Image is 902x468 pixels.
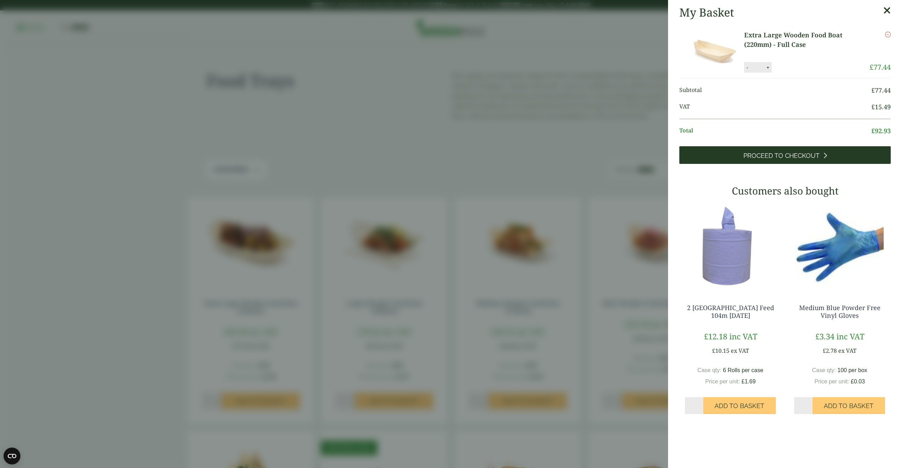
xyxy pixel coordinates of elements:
span: Subtotal [679,86,871,95]
span: £ [712,347,715,355]
bdi: 1.69 [742,378,756,384]
span: Add to Basket [824,402,873,410]
button: Add to Basket [703,397,776,414]
bdi: 77.44 [871,86,891,94]
a: 2 [GEOGRAPHIC_DATA] Feed 104m [DATE] [687,303,774,320]
span: inc VAT [836,331,864,341]
span: 100 per box [838,367,867,373]
a: Proceed to Checkout [679,146,891,164]
bdi: 77.44 [870,62,891,72]
img: 4130015J-Blue-Vinyl-Powder-Free-Gloves-Medium [789,202,891,290]
span: £ [815,331,820,341]
a: Remove this item [885,30,891,39]
bdi: 10.15 [712,347,729,355]
h2: My Basket [679,6,734,19]
bdi: 92.93 [871,127,891,135]
bdi: 3.34 [815,331,834,341]
span: Proceed to Checkout [743,152,820,160]
span: £ [871,103,875,111]
span: £ [871,86,875,94]
bdi: 15.49 [871,103,891,111]
span: Case qty: [698,367,722,373]
bdi: 12.18 [704,331,727,341]
span: £ [704,331,708,341]
img: 3630017-2-Ply-Blue-Centre-Feed-104m [679,202,781,290]
span: £ [871,127,875,135]
span: Add to Basket [715,402,764,410]
span: 6 Rolls per case [723,367,764,373]
span: Case qty: [812,367,836,373]
bdi: 2.78 [823,347,837,355]
h3: Customers also bought [679,185,891,197]
a: Extra Large Wooden Food Boat (220mm) - Full Case [744,30,870,49]
button: + [764,64,771,70]
button: Open CMP widget [4,448,20,464]
a: Medium Blue Powder Free Vinyl Gloves [799,303,881,320]
span: £ [870,62,873,72]
button: Add to Basket [813,397,885,414]
span: Total [679,126,871,136]
button: - [745,64,750,70]
span: £ [823,347,826,355]
span: £ [742,378,745,384]
span: Price per unit: [814,378,849,384]
span: ex VAT [731,347,749,355]
span: £ [851,378,854,384]
bdi: 0.03 [851,378,865,384]
span: VAT [679,102,871,112]
span: ex VAT [838,347,857,355]
span: inc VAT [729,331,757,341]
span: Price per unit: [705,378,740,384]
